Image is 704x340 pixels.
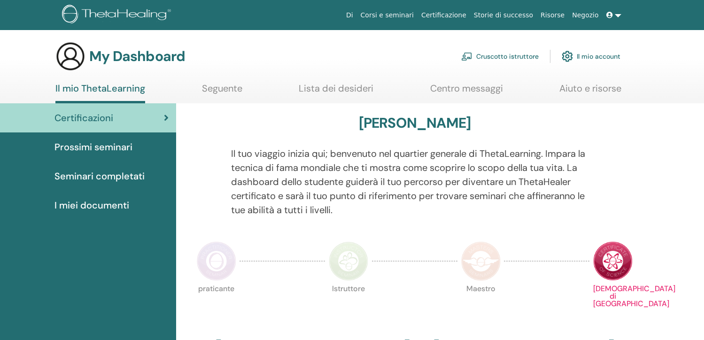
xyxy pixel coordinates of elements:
a: Storie di successo [470,7,537,24]
a: Il mio ThetaLearning [55,83,145,103]
a: Aiuto e risorse [559,83,621,101]
span: Certificazioni [54,111,113,125]
img: chalkboard-teacher.svg [461,52,472,61]
span: Seminari completati [54,169,145,183]
a: Cruscotto istruttore [461,46,539,67]
p: Istruttore [329,285,368,325]
a: Centro messaggi [430,83,503,101]
a: Negozio [568,7,602,24]
a: Di [342,7,357,24]
h3: My Dashboard [89,48,185,65]
img: cog.svg [562,48,573,64]
img: Instructor [329,241,368,281]
span: Prossimi seminari [54,140,132,154]
a: Lista dei desideri [299,83,373,101]
h3: [PERSON_NAME] [359,115,471,131]
img: Certificate of Science [593,241,633,281]
img: logo.png [62,5,174,26]
a: Corsi e seminari [357,7,418,24]
p: Il tuo viaggio inizia qui; benvenuto nel quartier generale di ThetaLearning. Impara la tecnica di... [231,147,598,217]
img: Practitioner [197,241,236,281]
a: Il mio account [562,46,620,67]
img: generic-user-icon.jpg [55,41,85,71]
p: praticante [197,285,236,325]
img: Master [461,241,501,281]
a: Seguente [202,83,242,101]
p: [DEMOGRAPHIC_DATA] di [GEOGRAPHIC_DATA] [593,285,633,325]
a: Certificazione [418,7,470,24]
span: I miei documenti [54,198,129,212]
p: Maestro [461,285,501,325]
a: Risorse [537,7,568,24]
